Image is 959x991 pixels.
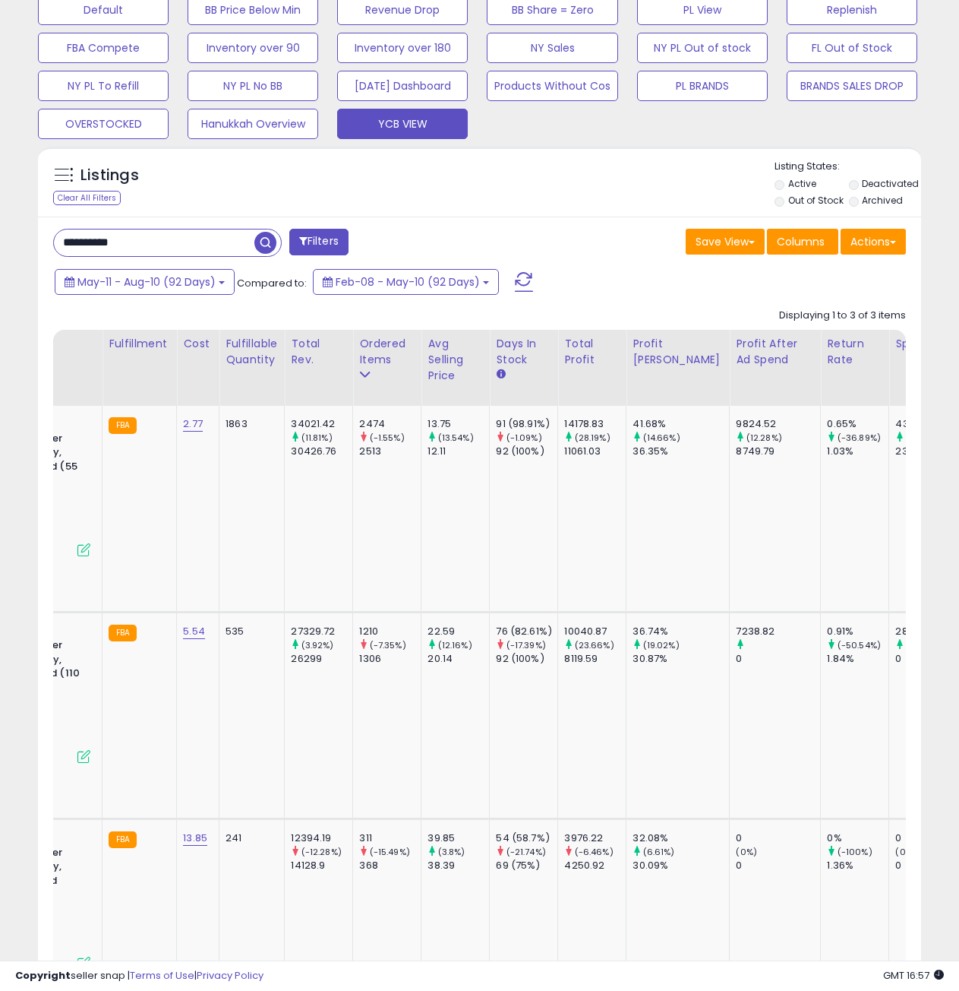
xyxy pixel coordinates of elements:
[109,831,137,848] small: FBA
[487,33,617,63] button: NY Sales
[862,194,903,207] label: Archived
[359,417,421,431] div: 2474
[827,336,882,368] div: Return Rate
[496,368,505,382] small: Days In Stock.
[77,274,216,290] span: May-11 - Aug-10 (92 Days)
[427,831,489,845] div: 39.85
[643,432,680,444] small: (14.66%)
[564,625,626,638] div: 10040.87
[632,445,729,458] div: 36.35%
[838,846,872,858] small: (-100%)
[301,639,334,651] small: (3.92%)
[632,417,729,431] div: 41.68%
[777,234,825,249] span: Columns
[736,831,820,845] div: 0
[183,416,203,432] a: 2.77
[55,269,235,295] button: May-11 - Aug-10 (92 Days)
[827,417,888,431] div: 0.65%
[637,71,768,101] button: PL BRANDS
[736,336,814,368] div: Profit After Ad Spend
[827,652,888,666] div: 1.84%
[38,71,169,101] button: NY PL To Refill
[564,336,620,368] div: Total Profit
[188,109,318,139] button: Hanukkah Overview
[506,432,542,444] small: (-1.09%)
[774,160,921,174] p: Listing States:
[632,652,729,666] div: 30.87%
[183,624,205,639] a: 5.54
[632,859,729,872] div: 30.09%
[80,165,139,186] h5: Listings
[438,432,474,444] small: (13.54%)
[736,625,820,638] div: 7238.82
[767,229,838,255] button: Columns
[496,652,557,666] div: 92 (100%)
[197,968,263,983] a: Privacy Policy
[906,432,938,444] small: (88.4%)
[779,309,906,323] div: Displaying 1 to 3 of 3 items
[337,71,468,101] button: [DATE] Dashboard
[564,445,626,458] div: 11061.03
[359,831,421,845] div: 311
[496,625,557,638] div: 76 (82.61%)
[788,194,844,207] label: Out of Stock
[736,417,820,431] div: 9824.52
[632,625,729,638] div: 36.74%
[313,269,499,295] button: Feb-08 - May-10 (92 Days)
[736,445,820,458] div: 8749.79
[575,846,614,858] small: (-6.46%)
[370,639,406,651] small: (-7.35%)
[15,969,263,983] div: seller snap | |
[564,859,626,872] div: 4250.92
[686,229,765,255] button: Save View
[301,432,333,444] small: (11.81%)
[895,846,916,858] small: (0%)
[564,417,626,431] div: 14178.83
[736,846,757,858] small: (0%)
[237,276,307,290] span: Compared to:
[427,859,489,872] div: 38.39
[337,33,468,63] button: Inventory over 180
[787,71,917,101] button: BRANDS SALES DROP
[496,859,557,872] div: 69 (75%)
[359,445,421,458] div: 2513
[788,177,816,190] label: Active
[427,445,489,458] div: 12.11
[438,846,465,858] small: (3.8%)
[226,336,278,368] div: Fulfillable Quantity
[575,639,614,651] small: (23.66%)
[109,336,170,352] div: Fulfillment
[359,652,421,666] div: 1306
[359,625,421,638] div: 1210
[291,417,352,431] div: 34021.42
[359,859,421,872] div: 368
[301,846,342,858] small: (-12.28%)
[226,417,273,431] div: 1863
[496,336,551,368] div: Days In Stock
[291,831,352,845] div: 12394.19
[291,859,352,872] div: 14128.9
[827,831,888,845] div: 0%
[575,432,610,444] small: (28.19%)
[336,274,480,290] span: Feb-08 - May-10 (92 Days)
[427,625,489,638] div: 22.59
[15,968,71,983] strong: Copyright
[841,229,906,255] button: Actions
[183,336,213,352] div: Cost
[827,445,888,458] div: 1.03%
[862,177,919,190] label: Deactivated
[370,846,410,858] small: (-15.49%)
[564,831,626,845] div: 3976.22
[226,625,273,638] div: 535
[109,417,137,434] small: FBA
[38,109,169,139] button: OVERSTOCKED
[637,33,768,63] button: NY PL Out of stock
[188,71,318,101] button: NY PL No BB
[506,846,546,858] small: (-21.74%)
[291,336,346,368] div: Total Rev.
[370,432,405,444] small: (-1.55%)
[827,859,888,872] div: 1.36%
[746,432,782,444] small: (12.28%)
[289,229,349,255] button: Filters
[226,831,273,845] div: 241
